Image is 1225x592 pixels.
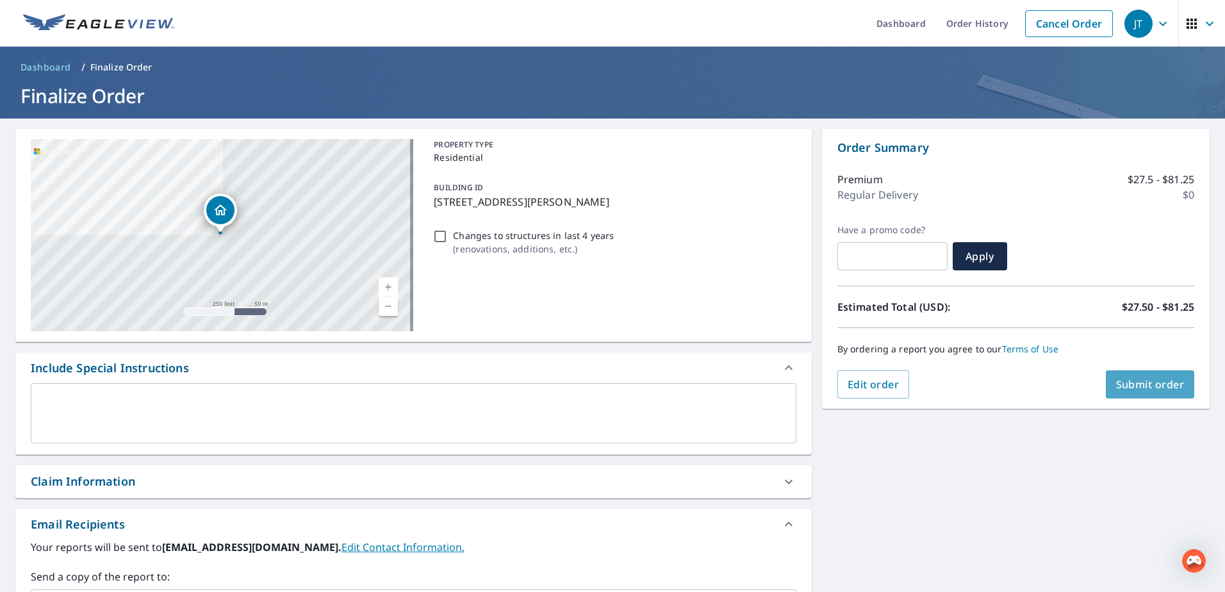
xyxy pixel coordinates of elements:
[21,61,71,74] span: Dashboard
[1116,377,1185,391] span: Submit order
[23,14,174,33] img: EV Logo
[15,509,812,539] div: Email Recipients
[837,187,918,202] p: Regular Delivery
[90,61,152,74] p: Finalize Order
[341,540,465,554] a: EditContactInfo
[1128,172,1194,187] p: $27.5 - $81.25
[15,352,812,383] div: Include Special Instructions
[1124,10,1153,38] div: JT
[848,377,900,391] span: Edit order
[434,194,791,210] p: [STREET_ADDRESS][PERSON_NAME]
[31,473,135,490] div: Claim Information
[453,242,614,256] p: ( renovations, additions, etc. )
[1122,299,1194,315] p: $27.50 - $81.25
[837,370,910,399] button: Edit order
[15,57,1210,78] nav: breadcrumb
[953,242,1007,270] button: Apply
[379,277,398,297] a: Current Level 17, Zoom In
[434,182,483,193] p: BUILDING ID
[31,359,189,377] div: Include Special Instructions
[434,139,791,151] p: PROPERTY TYPE
[837,343,1194,355] p: By ordering a report you agree to our
[31,569,796,584] label: Send a copy of the report to:
[31,516,125,533] div: Email Recipients
[837,139,1194,156] p: Order Summary
[1106,370,1195,399] button: Submit order
[15,83,1210,109] h1: Finalize Order
[837,224,948,236] label: Have a promo code?
[1002,343,1059,355] a: Terms of Use
[15,465,812,498] div: Claim Information
[1025,10,1113,37] a: Cancel Order
[837,172,883,187] p: Premium
[204,193,237,233] div: Dropped pin, building 1, Residential property, 1069 Heritage Dr Guntersville, AL 35976
[453,229,614,242] p: Changes to structures in last 4 years
[1183,187,1194,202] p: $0
[837,299,1016,315] p: Estimated Total (USD):
[15,57,76,78] a: Dashboard
[31,539,796,555] label: Your reports will be sent to
[81,60,85,75] li: /
[434,151,791,164] p: Residential
[963,249,997,263] span: Apply
[162,540,341,554] b: [EMAIL_ADDRESS][DOMAIN_NAME].
[379,297,398,316] a: Current Level 17, Zoom Out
